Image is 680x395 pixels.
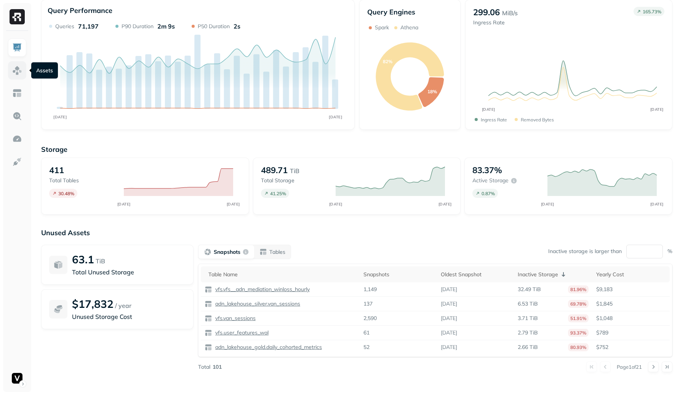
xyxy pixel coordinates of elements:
[441,315,457,322] p: [DATE]
[12,111,22,121] img: Query Explorer
[12,157,22,167] img: Integrations
[214,344,322,351] p: adn_lakehouse_gold.daily_cohorted_metrics
[518,329,538,336] p: 2.79 TiB
[383,59,392,64] text: 82%
[49,165,64,175] p: 411
[667,248,672,255] p: %
[58,191,74,196] p: 30.48 %
[78,22,99,30] p: 71,197
[568,314,589,322] p: 51.91%
[269,248,285,256] p: Tables
[31,62,58,79] div: Assets
[482,107,495,112] tspan: [DATE]
[212,315,256,322] a: vfs.van_sessions
[329,202,342,207] tspan: [DATE]
[212,286,310,293] a: vfs.vfs__adn_mediation_winloss_hourly
[10,9,25,24] img: Ryft
[568,300,589,308] p: 69.78%
[518,300,538,307] p: 6.53 TiB
[212,329,269,336] a: vfs.user_features_wal
[208,271,356,278] div: Table Name
[213,363,222,371] p: 101
[481,117,507,123] p: Ingress Rate
[548,248,622,255] p: Inactive storage is larger than
[270,191,286,196] p: 41.25 %
[568,285,589,293] p: 81.96%
[502,8,518,18] p: MiB/s
[214,315,256,322] p: vfs.van_sessions
[521,117,554,123] p: Removed bytes
[441,271,510,278] div: Oldest Snapshot
[212,344,322,351] a: adn_lakehouse_gold.daily_cohorted_metrics
[117,202,131,207] tspan: [DATE]
[12,65,22,75] img: Assets
[48,6,112,15] p: Query Performance
[261,165,288,175] p: 489.71
[541,202,554,207] tspan: [DATE]
[214,248,240,256] p: Snapshots
[72,253,94,266] p: 63.1
[427,89,437,94] text: 18%
[198,363,210,371] p: Total
[115,301,131,310] p: / year
[441,344,457,351] p: [DATE]
[363,315,377,322] p: 2,590
[157,22,175,30] p: 2m 9s
[214,286,310,293] p: vfs.vfs__adn_mediation_winloss_hourly
[205,300,212,308] img: table
[596,329,666,336] p: $789
[205,315,212,322] img: table
[198,23,230,30] p: P50 Duration
[205,286,212,293] img: table
[518,271,558,278] p: Inactive Storage
[568,329,589,337] p: 93.37%
[72,312,186,321] p: Unused Storage Cost
[53,115,67,119] tspan: [DATE]
[329,115,342,119] tspan: [DATE]
[12,43,22,53] img: Dashboard
[441,286,457,293] p: [DATE]
[205,344,212,351] img: table
[441,300,457,307] p: [DATE]
[363,286,377,293] p: 1,149
[363,344,370,351] p: 52
[441,329,457,336] p: [DATE]
[49,177,116,184] p: Total tables
[596,344,666,351] p: $752
[363,300,373,307] p: 137
[55,23,74,30] p: Queries
[214,329,269,336] p: vfs.user_features_wal
[205,329,212,337] img: table
[363,329,370,336] p: 61
[12,373,22,384] img: Voodoo
[650,107,663,112] tspan: [DATE]
[518,344,538,351] p: 2.66 TiB
[212,300,300,307] a: adn_lakehouse_silver.van_sessions
[518,315,538,322] p: 3.71 TiB
[261,177,328,184] p: Total storage
[596,286,666,293] p: $9,183
[96,256,105,266] p: TiB
[473,19,518,26] p: Ingress Rate
[122,23,154,30] p: P90 Duration
[596,300,666,307] p: $1,845
[290,166,299,175] p: TiB
[72,297,114,311] p: $17,832
[643,9,661,14] p: 165.73 %
[12,88,22,98] img: Asset Explorer
[400,24,418,31] p: Athena
[41,145,672,154] p: Storage
[438,202,451,207] tspan: [DATE]
[596,315,666,322] p: $1,048
[214,300,300,307] p: adn_lakehouse_silver.van_sessions
[473,7,500,18] p: 299.06
[234,22,240,30] p: 2s
[518,286,541,293] p: 32.49 TiB
[472,165,502,175] p: 83.37%
[12,134,22,144] img: Optimization
[367,8,453,16] p: Query Engines
[227,202,240,207] tspan: [DATE]
[596,271,666,278] div: Yearly Cost
[617,363,642,370] p: Page 1 of 21
[72,268,186,277] p: Total Unused Storage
